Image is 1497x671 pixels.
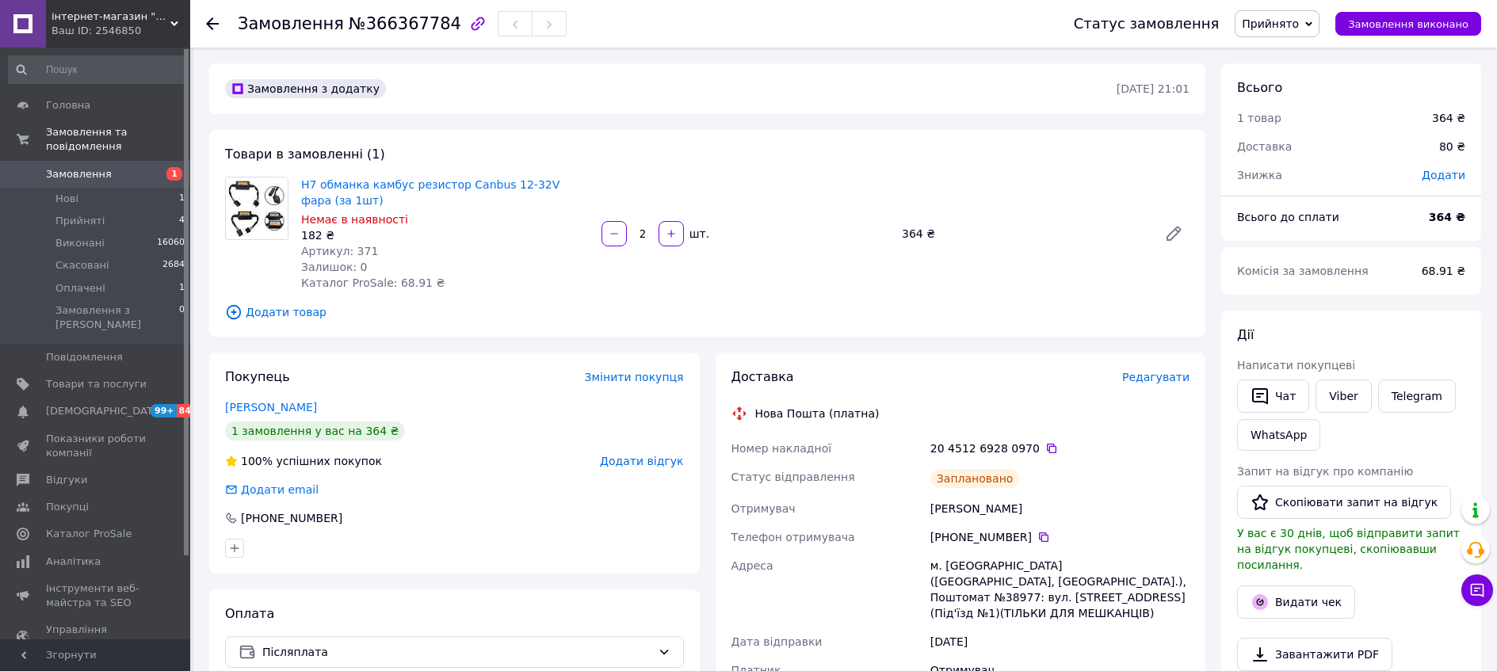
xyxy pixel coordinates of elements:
span: Інструменти веб-майстра та SEO [46,581,147,610]
button: Чат з покупцем [1461,574,1493,606]
span: №366367784 [349,14,461,33]
span: У вас є 30 днів, щоб відправити запит на відгук покупцеві, скопіювавши посилання. [1237,527,1460,571]
span: Аналітика [46,555,101,569]
span: Замовлення та повідомлення [46,125,190,154]
span: Телефон отримувача [731,531,855,543]
div: 80 ₴ [1430,129,1475,164]
span: 68.91 ₴ [1422,265,1465,277]
span: Додати [1422,169,1465,181]
a: Telegram [1378,379,1456,413]
span: Скасовані [55,258,109,273]
div: [PHONE_NUMBER] [239,510,344,526]
span: Покупець [225,369,290,384]
button: Замовлення виконано [1335,12,1481,36]
span: 2684 [162,258,185,273]
div: [DATE] [927,627,1193,656]
span: Виконані [55,236,105,250]
span: Всього до сплати [1237,211,1339,223]
span: 1 [179,281,185,295]
a: Завантажити PDF [1237,638,1392,671]
span: Замовлення виконано [1348,18,1468,30]
span: Оплачені [55,281,105,295]
span: 100% [241,455,273,467]
span: Повідомлення [46,350,123,364]
span: 4 [179,214,185,228]
div: Нова Пошта (платна) [751,406,884,421]
span: Дата відправки [731,635,823,648]
span: 84 [177,404,195,417]
span: 99+ [151,404,177,417]
a: [PERSON_NAME] [225,401,317,414]
span: Замовлення з [PERSON_NAME] [55,303,179,332]
div: Додати email [239,482,320,498]
time: [DATE] 21:01 [1117,82,1190,95]
div: 364 ₴ [1432,110,1465,126]
div: 364 ₴ [896,223,1151,245]
span: Прийняті [55,214,105,228]
div: 1 замовлення у вас на 364 ₴ [225,421,405,440]
div: [PERSON_NAME] [927,494,1193,523]
img: H7 обманка камбус резистор Canbus 12-32V фара (за 1шт) [226,177,288,238]
span: 0 [179,303,185,332]
button: Чат [1237,379,1309,413]
span: Доставка [1237,140,1292,153]
span: Нові [55,192,78,206]
span: Змінити покупця [585,371,684,383]
span: Показники роботи компанії [46,432,147,460]
span: Замовлення [46,167,112,181]
span: Післяплата [262,643,651,661]
button: Видати чек [1237,585,1355,619]
span: Додати відгук [600,455,683,467]
span: Каталог ProSale: 68.91 ₴ [301,276,445,289]
span: Адреса [731,559,773,572]
div: шт. [685,226,711,242]
span: Знижка [1237,169,1282,181]
span: Доставка [731,369,794,384]
div: Статус замовлення [1074,16,1220,32]
div: успішних покупок [225,453,382,469]
span: 1 товар [1237,112,1281,124]
span: Управління сайтом [46,623,147,651]
span: Немає в наявності [301,213,408,226]
span: 16060 [157,236,185,250]
span: Редагувати [1122,371,1190,383]
span: Всього [1237,80,1282,95]
span: Запит на відгук про компанію [1237,465,1413,478]
div: м. [GEOGRAPHIC_DATA] ([GEOGRAPHIC_DATA], [GEOGRAPHIC_DATA].), Поштомат №38977: вул. [STREET_ADDRE... [927,551,1193,627]
div: [PHONE_NUMBER] [930,529,1190,545]
div: Повернутися назад [206,16,219,32]
a: Редагувати [1158,218,1190,250]
button: Скопіювати запит на відгук [1237,486,1451,519]
span: Головна [46,98,90,112]
span: Номер накладної [731,442,832,455]
a: Viber [1316,379,1371,413]
div: 20 4512 6928 0970 [930,440,1190,456]
b: 364 ₴ [1429,211,1465,223]
span: Товари в замовленні (1) [225,147,385,162]
span: 1 [179,192,185,206]
span: 1 [166,167,182,181]
span: Дії [1237,327,1254,342]
a: WhatsApp [1237,419,1320,451]
span: Написати покупцеві [1237,359,1355,372]
span: Артикул: 371 [301,245,378,257]
span: інтернет-магазин "тріА" [52,10,170,24]
div: Заплановано [930,469,1020,488]
div: 182 ₴ [301,227,589,243]
span: Оплата [225,606,274,621]
span: Товари та послуги [46,377,147,391]
span: Отримувач [731,502,796,515]
span: Покупці [46,500,89,514]
input: Пошук [8,55,186,84]
div: Ваш ID: 2546850 [52,24,190,38]
a: H7 обманка камбус резистор Canbus 12-32V фара (за 1шт) [301,178,559,207]
span: Комісія за замовлення [1237,265,1369,277]
span: [DEMOGRAPHIC_DATA] [46,404,163,418]
span: Залишок: 0 [301,261,368,273]
span: Додати товар [225,303,1190,321]
span: Відгуки [46,473,87,487]
div: Замовлення з додатку [225,79,386,98]
span: Замовлення [238,14,344,33]
span: Прийнято [1242,17,1299,30]
div: Додати email [223,482,320,498]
